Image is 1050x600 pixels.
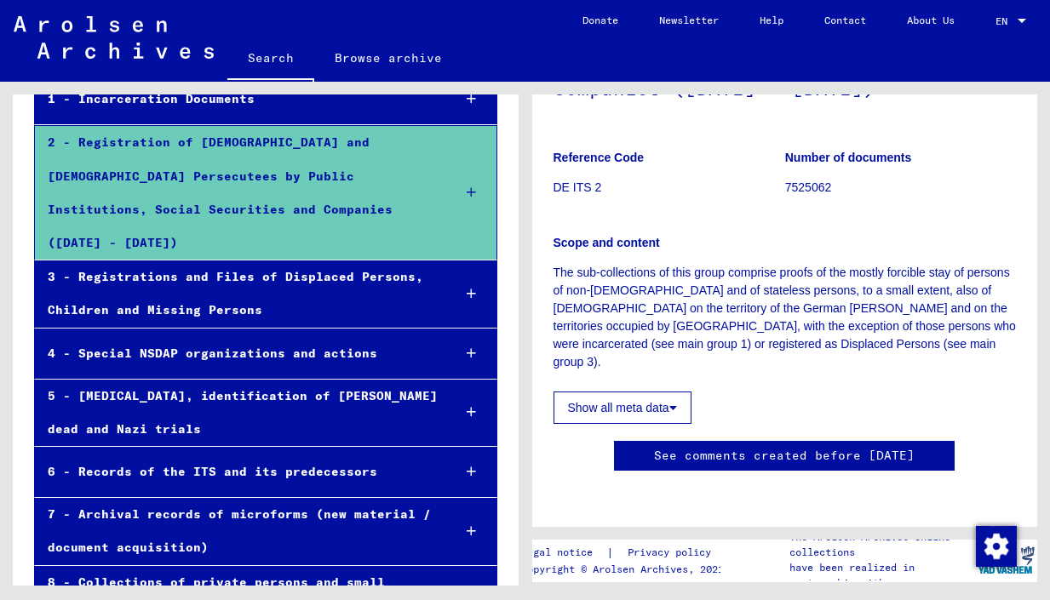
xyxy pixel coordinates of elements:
[554,264,1017,371] p: The sub-collections of this group comprise proofs of the mostly forcible stay of persons of non-[...
[785,151,912,164] b: Number of documents
[974,539,1038,581] img: yv_logo.png
[789,529,973,560] p: The Arolsen Archives online collections
[975,525,1016,566] div: Change consent
[35,337,439,370] div: 4 - Special NSDAP organizations and actions
[789,560,973,591] p: have been realized in partnership with
[35,380,439,446] div: 5 - [MEDICAL_DATA], identification of [PERSON_NAME] dead and Nazi trials
[614,544,732,562] a: Privacy policy
[785,179,1016,197] p: 7525062
[521,544,732,562] div: |
[554,179,784,197] p: DE ITS 2
[35,126,439,260] div: 2 - Registration of [DEMOGRAPHIC_DATA] and [DEMOGRAPHIC_DATA] Persecutees by Public Institutions,...
[521,562,732,577] p: Copyright © Arolsen Archives, 2021
[554,151,645,164] b: Reference Code
[554,236,660,249] b: Scope and content
[654,447,915,465] a: See comments created before [DATE]
[35,498,439,564] div: 7 - Archival records of microforms (new material / document acquisition)
[35,455,439,489] div: 6 - Records of the ITS and its predecessors
[976,526,1017,567] img: Change consent
[14,16,214,59] img: Arolsen_neg.svg
[995,15,1014,27] span: EN
[314,37,462,78] a: Browse archive
[35,83,439,116] div: 1 - Incarceration Documents
[35,260,439,327] div: 3 - Registrations and Files of Displaced Persons, Children and Missing Persons
[521,544,606,562] a: Legal notice
[227,37,314,82] a: Search
[554,391,691,424] button: Show all meta data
